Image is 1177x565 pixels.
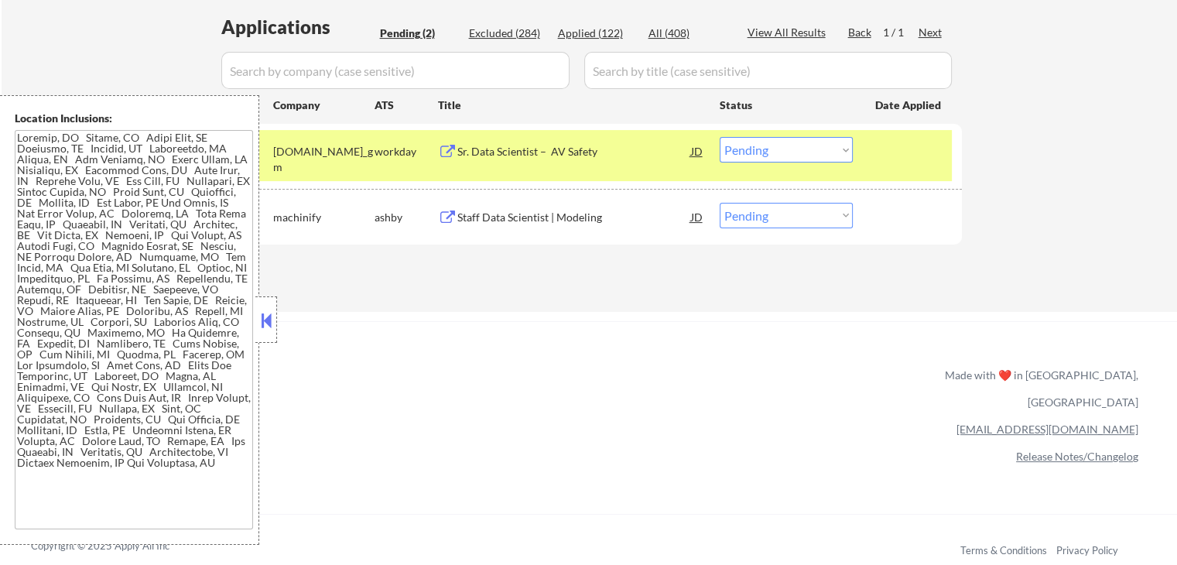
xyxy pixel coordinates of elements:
[1056,544,1118,556] a: Privacy Policy
[375,210,438,225] div: ashby
[875,98,943,113] div: Date Applied
[689,137,705,165] div: JD
[273,98,375,113] div: Company
[31,383,621,399] a: Refer & earn free applications 👯‍♀️
[380,26,457,41] div: Pending (2)
[960,544,1047,556] a: Terms & Conditions
[221,18,375,36] div: Applications
[457,210,691,225] div: Staff Data Scientist | Modeling
[31,539,209,554] div: Copyright © 2025 Apply All Inc
[939,361,1138,416] div: Made with ❤️ in [GEOGRAPHIC_DATA], [GEOGRAPHIC_DATA]
[273,144,375,174] div: [DOMAIN_NAME]_gm
[956,423,1138,436] a: [EMAIL_ADDRESS][DOMAIN_NAME]
[469,26,546,41] div: Excluded (284)
[457,144,691,159] div: Sr. Data Scientist – AV Safety
[1016,450,1138,463] a: Release Notes/Changelog
[558,26,635,41] div: Applied (122)
[648,26,726,41] div: All (408)
[883,25,919,40] div: 1 / 1
[15,111,253,126] div: Location Inclusions:
[221,52,570,89] input: Search by company (case sensitive)
[438,98,705,113] div: Title
[919,25,943,40] div: Next
[375,144,438,159] div: workday
[848,25,873,40] div: Back
[584,52,952,89] input: Search by title (case sensitive)
[689,203,705,231] div: JD
[375,98,438,113] div: ATS
[720,91,853,118] div: Status
[748,25,830,40] div: View All Results
[273,210,375,225] div: machinify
